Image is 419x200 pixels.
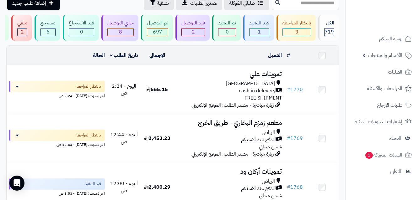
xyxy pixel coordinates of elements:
a: قيد التنفيذ 1 [242,15,275,41]
a: لوحة التحكم [349,31,415,46]
div: تم التوصيل [147,19,168,27]
span: # [287,86,290,93]
a: العملاء [349,131,415,146]
span: اليوم - 12:00 ص [110,180,138,194]
span: بانتظار المراجعة [76,83,101,90]
span: # [287,183,290,191]
a: الإجمالي [149,52,165,59]
span: قيد التنفيذ [85,181,101,187]
a: جاري التوصيل 8 [100,15,140,41]
span: 3 [295,28,298,36]
a: المراجعات والأسئلة [349,81,415,96]
div: 3 [283,28,311,36]
span: المراجعات والأسئلة [367,84,402,93]
span: 2,400.29 [144,183,170,191]
div: جاري التوصيل [107,19,134,27]
span: الدفع عند الاستلام [241,185,276,192]
a: مسترجع 6 [33,15,62,41]
span: العملاء [389,134,401,143]
span: الدفع عند الاستلام [241,136,276,143]
a: #1770 [287,86,303,93]
div: قيد الاسترجاع [69,19,94,27]
a: الطلبات [349,64,415,79]
span: زيارة مباشرة - مصدر الطلب: الموقع الإلكتروني [191,101,274,109]
a: الحالة [93,52,105,59]
span: لوحة التحكم [379,34,402,43]
h3: مطعم زمزم البخاري - طريق الخرج [176,119,282,126]
span: اليوم - 2:24 ص [112,82,136,97]
span: 2 [21,28,24,36]
h3: تموينات علي [176,70,282,78]
span: FREE SHIPMENT [244,94,282,102]
a: قيد التوصيل 2 [174,15,211,41]
a: تاريخ الطلب [110,52,138,59]
div: 697 [147,28,168,36]
span: 8 [119,28,122,36]
span: 2 [192,28,195,36]
div: 2 [182,28,205,36]
div: قيد التنفيذ [249,19,269,27]
div: تم التنفيذ [218,19,236,27]
a: تم التنفيذ 0 [211,15,242,41]
span: 719 [325,28,334,36]
span: التقارير [389,167,401,176]
div: 6 [41,28,55,36]
span: إشعارات التحويلات البنكية [355,117,402,126]
span: شحن مجاني [259,192,282,199]
a: # [287,52,290,59]
a: إشعارات التحويلات البنكية [349,114,415,129]
div: ملغي [17,19,27,27]
span: زيارة مباشرة - مصدر الطلب: الموقع الإلكتروني [191,150,274,158]
div: 0 [69,28,94,36]
span: 0 [80,28,83,36]
div: Open Intercom Messenger [9,176,24,191]
div: اخر تحديث: [DATE] - 8:53 ص [9,190,105,196]
div: اخر تحديث: [DATE] - 12:44 ص [9,141,105,147]
div: الكل [324,19,334,27]
span: الأقسام والمنتجات [368,51,402,60]
span: السلات المتروكة [365,151,402,159]
span: 1 [258,28,261,36]
div: 2 [18,28,27,36]
span: 565.15 [146,86,168,93]
div: 1 [250,28,269,36]
a: قيد الاسترجاع 0 [62,15,100,41]
a: العميل [268,52,282,59]
span: اليوم - 12:44 ص [110,131,138,146]
span: شحن مجاني [259,143,282,151]
div: 0 [218,28,236,36]
span: 1 [365,152,373,159]
span: 0 [226,28,229,36]
span: # [287,135,290,142]
a: ملغي 2 [10,15,33,41]
span: cash in delevery [239,87,276,95]
a: تم التوصيل 697 [140,15,174,41]
h3: تموينات أركان ود [176,168,282,175]
a: بانتظار المراجعة 3 [275,15,317,41]
div: قيد التوصيل [181,19,205,27]
a: طلبات الإرجاع [349,98,415,113]
div: مسترجع [40,19,56,27]
span: 2,453.23 [144,135,170,142]
a: #1769 [287,135,303,142]
span: طلبات الإرجاع [377,101,402,110]
span: 6 [46,28,50,36]
a: #1768 [287,183,303,191]
span: الطلبات [388,68,402,76]
a: الكل719 [317,15,340,41]
a: التقارير [349,164,415,179]
span: 697 [153,28,162,36]
img: logo-2.png [376,17,413,30]
span: بانتظار المراجعة [76,132,101,138]
span: الرياض [262,178,275,185]
div: اخر تحديث: [DATE] - 2:24 ص [9,92,105,99]
div: 8 [108,28,133,36]
span: الرياض [262,129,275,136]
a: السلات المتروكة1 [349,147,415,162]
span: [GEOGRAPHIC_DATA] [226,80,275,87]
div: بانتظار المراجعة [282,19,311,27]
